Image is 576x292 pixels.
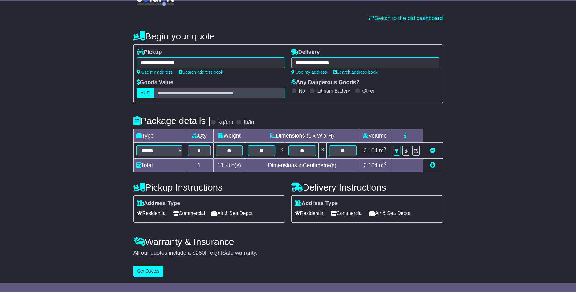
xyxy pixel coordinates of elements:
span: 0.164 [364,147,378,154]
span: 11 [218,162,224,168]
h4: Pickup Instructions [133,182,285,192]
span: Commercial [331,208,363,218]
label: Delivery [291,49,320,56]
a: Use my address [291,70,327,75]
td: Kilo(s) [214,159,245,172]
span: Air & Sea Depot [211,208,253,218]
td: 1 [185,159,214,172]
span: Residential [295,208,325,218]
label: Lithium Battery [317,88,350,94]
a: Switch to the old dashboard [369,15,443,21]
h4: Package details | [133,116,211,126]
span: m [379,147,386,154]
td: Dimensions in Centimetre(s) [245,159,359,172]
td: Type [133,129,185,143]
span: 250 [196,250,205,256]
span: 0.164 [364,162,378,168]
a: Search address book [333,70,378,75]
h4: Warranty & Insurance [133,236,443,247]
div: All our quotes include a $ FreightSafe warranty. [133,250,443,257]
label: Other [362,88,375,94]
a: Use my address [137,70,173,75]
sup: 3 [384,161,386,166]
td: x [278,143,286,159]
td: Dimensions (L x W x H) [245,129,359,143]
button: Get Quotes [133,266,164,277]
label: kg/cm [218,119,233,126]
a: Add new item [430,162,435,168]
label: AUD [137,88,154,98]
sup: 3 [384,146,386,151]
span: m [379,162,386,168]
a: Remove this item [430,147,435,154]
label: Goods Value [137,79,174,86]
h4: Begin your quote [133,31,443,41]
td: Total [133,159,185,172]
label: lb/in [244,119,254,126]
label: Address Type [137,200,180,207]
label: Pickup [137,49,162,56]
td: Weight [214,129,245,143]
td: x [319,143,327,159]
span: Commercial [173,208,205,218]
span: Air & Sea Depot [369,208,411,218]
td: Qty [185,129,214,143]
label: No [299,88,305,94]
td: Volume [359,129,390,143]
label: Any Dangerous Goods? [291,79,360,86]
span: Residential [137,208,167,218]
a: Search address book [179,70,223,75]
h4: Delivery Instructions [291,182,443,192]
label: Address Type [295,200,338,207]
